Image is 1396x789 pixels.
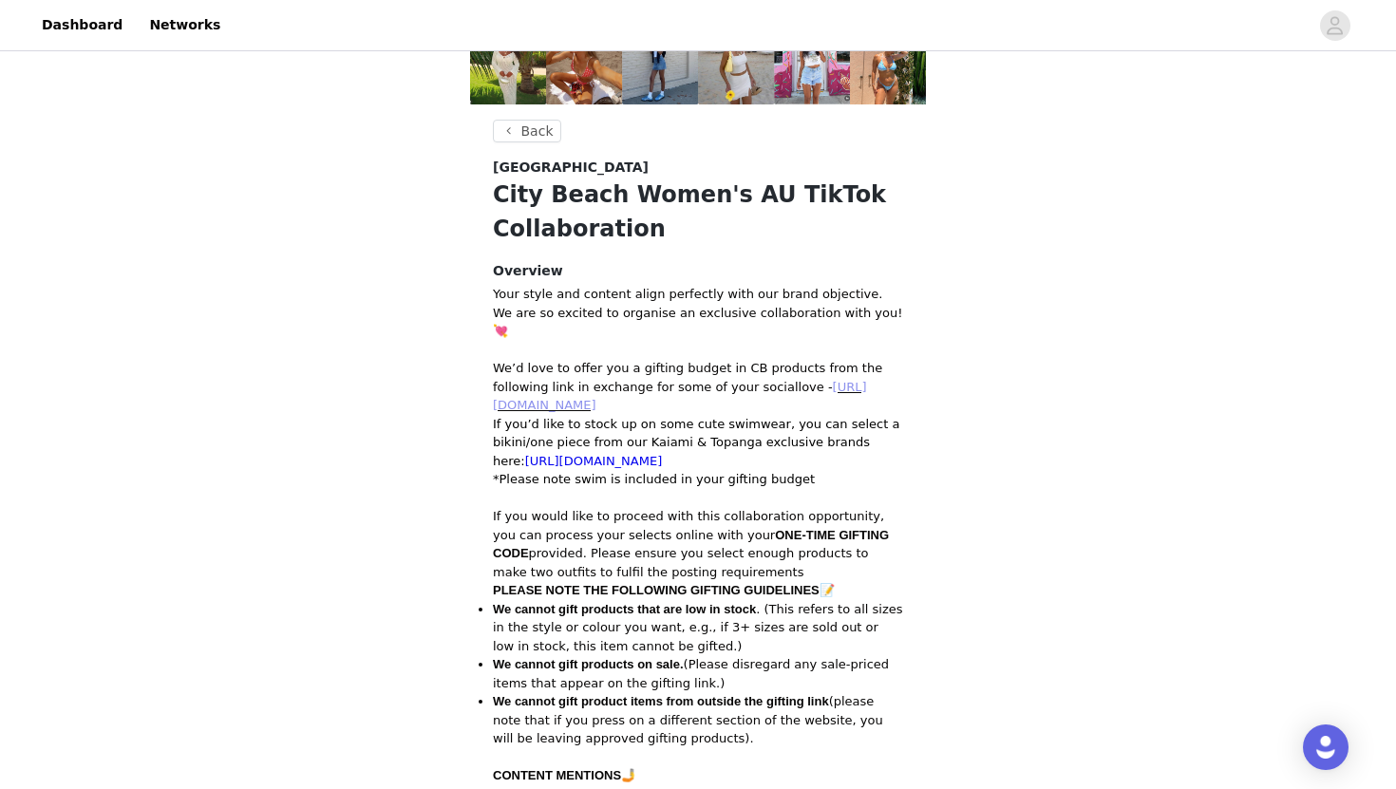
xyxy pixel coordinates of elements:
div: avatar [1326,10,1344,41]
span: We cannot gift products that are low in stock [493,602,756,616]
a: Networks [138,4,232,47]
a: [URL][DOMAIN_NAME] [525,454,663,468]
span: 📝 [820,583,835,597]
span: (please note that if you press on a different section of the website, you will be leaving approve... [493,694,883,745]
h1: City Beach Women's AU TikTok Collaboration [493,178,903,246]
div: Open Intercom Messenger [1303,724,1349,770]
h4: Overview [493,261,903,281]
p: We’d love to offer you a gifting budget in CB products from the following link in exchange for so... [493,359,903,415]
span: PLEASE NOTE THE FOLLOWING GIFTING GUIDELINES [493,583,820,597]
span: Your style and content align perfectly with our brand objective. We are so excited to organise an... [493,287,902,338]
button: Back [493,120,561,142]
span: CONTENT MENTIONS [493,768,621,782]
span: If you’d like to stock up on some cute swimwear, you can select a bikini/one piece from our Kaiam... [493,417,899,468]
span: *Please note swim is included in your gifting budget [493,472,815,486]
span: If you would like to proceed with this collaboration opportunity, you can process your selects on... [493,509,889,579]
span: We cannot gift products on sale. [493,657,684,671]
span: 🤳 [621,768,636,782]
span: [GEOGRAPHIC_DATA] [493,158,649,178]
span: . (This refers to all sizes in the style or colour you want, e.g., if 3+ sizes are sold out or lo... [493,602,903,653]
span: (Please disregard any sale-priced items that appear on the gifting link.) [493,657,889,690]
span: We cannot gift product items from outside the gifting link [493,694,829,708]
a: Dashboard [30,4,134,47]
